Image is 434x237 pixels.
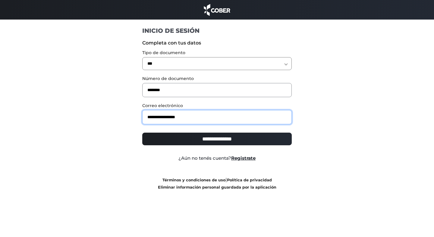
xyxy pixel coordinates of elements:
[138,176,297,191] div: |
[142,27,292,35] h1: INICIO DE SESIÓN
[202,3,232,17] img: cober_marca.png
[162,178,225,182] a: Términos y condiciones de uso
[138,155,297,162] div: ¿Aún no tenés cuenta?
[227,178,272,182] a: Política de privacidad
[142,39,292,47] label: Completa con tus datos
[142,50,292,56] label: Tipo de documento
[142,103,292,109] label: Correo electrónico
[231,155,256,161] a: Registrate
[158,185,276,189] a: Eliminar información personal guardada por la aplicación
[142,75,292,82] label: Número de documento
